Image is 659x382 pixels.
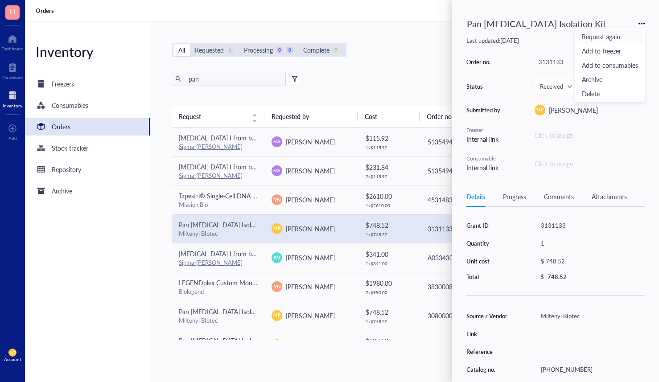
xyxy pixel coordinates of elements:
div: Inventory [25,43,150,61]
span: [MEDICAL_DATA] I from bovine pancreas,Type IV, lyophilized powder, ≥2,000 Kunitz units/mg protein [179,249,457,258]
span: YN [273,196,280,203]
th: Requested by [264,106,357,127]
div: 2 x $ 990.00 [366,290,412,295]
td: 383000852 [420,272,512,301]
div: Submitted by [466,106,502,114]
div: Notebook [2,74,23,80]
span: [MEDICAL_DATA] I from bovine pancreas,Type IV, lyophilized powder, ≥2,000 Kunitz units/mg protein [179,133,457,142]
div: Add [8,136,17,141]
span: Archive [582,74,638,84]
td: 4531483 [420,185,512,214]
div: All [178,45,185,55]
div: 1 [227,46,234,54]
div: Click to assign [535,159,645,168]
div: Click to assign [535,130,645,140]
th: Cost [358,106,420,127]
a: Inventory [3,89,22,108]
a: Sigma-[PERSON_NAME] [179,171,243,180]
div: 2 x $ 115.92 [366,174,412,179]
div: 3131133 [428,224,505,234]
span: [PERSON_NAME] [286,282,335,291]
div: 1 x $ 341.00 [366,261,412,266]
td: 3131133 [420,330,512,359]
div: 383000852 [428,282,505,292]
a: Stock tracker [25,139,150,157]
div: Archive [52,186,72,196]
span: [PERSON_NAME] [286,311,335,320]
div: Catalog no. [466,366,512,374]
div: 3131133 [535,56,645,68]
a: Freezers [25,75,150,93]
span: [PERSON_NAME] [286,224,335,233]
div: Link [466,330,512,338]
span: LEGENDplex Custom Mouse Panel 879 [179,278,287,287]
span: [MEDICAL_DATA] I from bovine pancreas,Type IV, lyophilized powder, ≥2,000 Kunitz units/mg protein [179,162,457,171]
div: 1 x $ 748.52 [366,319,412,324]
div: $ 341.00 [366,249,412,259]
a: Dashboard [1,32,24,51]
div: 0 [276,46,283,54]
a: Repository [25,160,150,178]
span: MP [9,350,16,355]
span: Delete [582,89,638,99]
td: A033430 [420,243,512,272]
div: Source / Vendor [466,312,512,320]
span: H [10,6,15,17]
div: Consumables [52,100,88,110]
div: - [537,345,645,358]
span: Pan [MEDICAL_DATA] Isolation Kit [179,307,274,316]
div: Comments [544,192,574,201]
span: [PERSON_NAME] [286,253,335,262]
div: 5135494 [428,166,505,176]
div: Miltenyi BIotec [179,316,257,324]
a: Notebook [2,60,23,80]
span: MW [273,168,280,173]
div: Stock tracker [52,143,88,153]
div: 1 [537,237,645,250]
div: Attachments [592,192,627,201]
div: 3131133 [428,340,505,349]
div: 7 [332,46,340,54]
span: [PERSON_NAME] [286,195,335,204]
div: 3131133 [537,219,645,232]
div: Internal link [466,134,502,144]
div: Progress [503,192,526,201]
div: 4531483 [428,195,505,205]
div: [PHONE_NUMBER] [537,363,645,376]
div: Account [4,357,21,362]
div: Mission Bio [179,201,257,209]
div: Grant ID [466,222,512,230]
div: Orders [52,122,70,131]
div: $ 1980.00 [366,278,412,288]
span: Request [179,111,247,121]
div: $ [540,273,544,281]
div: Details [466,192,485,201]
div: Repository [52,164,81,174]
div: $ 115.92 [366,133,412,143]
th: Order no. [420,106,512,127]
div: Unit cost [466,257,512,265]
div: Freezers [52,79,74,89]
span: Received [540,82,571,90]
span: [PERSON_NAME] [549,106,598,115]
div: Order no. [466,58,502,66]
div: Quantity [466,239,512,247]
a: Orders [25,118,150,136]
span: MW [273,139,280,144]
td: 3131133 [420,214,512,243]
div: 1 x $ 748.52 [366,232,412,237]
span: Add to consumables [582,60,638,70]
a: Sigma-[PERSON_NAME] [179,258,243,267]
td: 5135494 [420,156,512,185]
div: Requested [195,45,224,55]
div: Internal link [466,163,502,173]
div: Freezer [466,126,502,134]
div: 1 x $ 2610.00 [366,203,412,208]
a: Archive [25,182,150,200]
span: [PERSON_NAME] [286,166,335,175]
span: [PERSON_NAME] [286,137,335,146]
div: $ 231.84 [366,162,412,172]
span: Pan [MEDICAL_DATA] Isolation Kit, mouse [179,336,296,345]
div: Reference [466,348,512,356]
div: Complete [303,45,329,55]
